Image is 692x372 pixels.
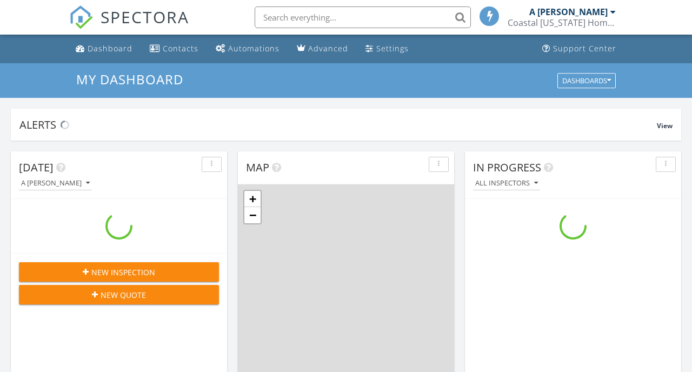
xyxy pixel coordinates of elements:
[19,285,219,304] button: New Quote
[76,70,183,88] span: My Dashboard
[473,176,540,191] button: All Inspectors
[211,39,284,59] a: Automations (Basic)
[91,267,155,278] span: New Inspection
[376,43,409,54] div: Settings
[101,5,189,28] span: SPECTORA
[244,207,261,223] a: Zoom out
[508,17,616,28] div: Coastal Virginia Home Inspections
[69,15,189,37] a: SPECTORA
[88,43,132,54] div: Dashboard
[308,43,348,54] div: Advanced
[101,289,146,301] span: New Quote
[562,77,611,84] div: Dashboards
[538,39,621,59] a: Support Center
[244,191,261,207] a: Zoom in
[19,117,657,132] div: Alerts
[657,121,673,130] span: View
[19,262,219,282] button: New Inspection
[19,160,54,175] span: [DATE]
[255,6,471,28] input: Search everything...
[19,176,92,191] button: A [PERSON_NAME]
[246,160,269,175] span: Map
[473,160,541,175] span: In Progress
[292,39,352,59] a: Advanced
[557,73,616,88] button: Dashboards
[71,39,137,59] a: Dashboard
[228,43,280,54] div: Automations
[21,180,90,187] div: A [PERSON_NAME]
[529,6,608,17] div: A [PERSON_NAME]
[475,180,538,187] div: All Inspectors
[145,39,203,59] a: Contacts
[69,5,93,29] img: The Best Home Inspection Software - Spectora
[553,43,616,54] div: Support Center
[163,43,198,54] div: Contacts
[361,39,413,59] a: Settings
